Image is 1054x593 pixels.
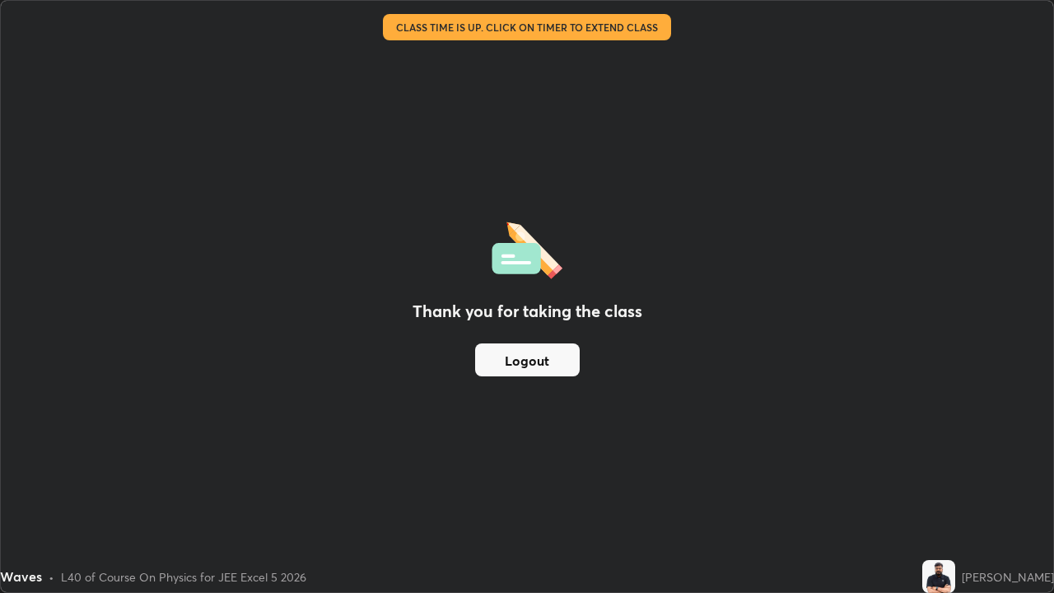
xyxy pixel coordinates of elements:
img: offlineFeedback.1438e8b3.svg [492,217,562,279]
img: 38102e3ad2b64297ba2af14703d2df29.jpg [922,560,955,593]
h2: Thank you for taking the class [413,299,642,324]
div: L40 of Course On Physics for JEE Excel 5 2026 [61,568,306,586]
div: [PERSON_NAME] [962,568,1054,586]
div: • [49,568,54,586]
button: Logout [475,343,580,376]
